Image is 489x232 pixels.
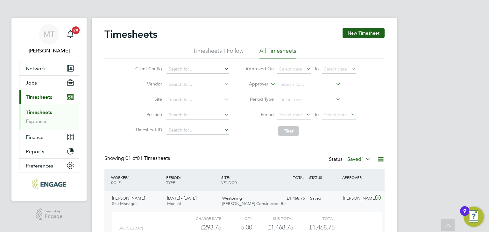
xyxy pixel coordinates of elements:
[110,172,165,188] div: WORKER
[45,214,62,219] span: Engage
[222,195,242,201] span: Westoning
[112,201,137,206] span: Site Manager
[463,211,466,219] div: 9
[329,155,372,164] div: Status
[26,148,44,154] span: Reports
[245,66,274,72] label: Approved On
[11,18,87,201] nav: Main navigation
[229,175,230,180] span: /
[19,76,79,90] button: Jobs
[167,80,229,89] input: Search for...
[167,126,229,135] input: Search for...
[222,201,290,206] span: [PERSON_NAME] Construction Re…
[43,30,55,38] span: MT
[26,80,37,86] span: Jobs
[193,47,244,58] li: Timesheets I Follow
[220,172,275,188] div: SITE
[279,66,302,72] span: Select date
[293,215,334,222] div: Total
[19,104,79,130] div: Timesheets
[167,95,229,104] input: Search for...
[343,28,385,38] button: New Timesheet
[19,144,79,158] button: Reports
[221,215,252,222] div: QTY
[259,47,296,58] li: All Timesheets
[165,172,220,188] div: PERIOD
[278,95,341,104] input: Select one
[26,134,44,140] span: Finance
[293,175,304,180] span: TOTAL
[127,175,129,180] span: /
[166,180,175,185] span: TYPE
[104,28,157,41] h2: Timesheets
[19,47,79,55] span: Martina Taylor
[26,65,46,72] span: Network
[167,201,181,206] span: Manual
[133,127,162,133] label: Timesheet ID
[341,193,374,204] div: [PERSON_NAME]
[278,80,341,89] input: Search for...
[252,215,293,222] div: Sub Total
[112,195,145,201] span: [PERSON_NAME]
[274,193,308,204] div: £1,468.75
[125,155,137,161] span: 01 of
[245,96,274,102] label: Period Type
[464,207,484,227] button: Open Resource Center, 9 new notifications
[324,112,347,118] span: Select date
[133,66,162,72] label: Client Config
[19,24,79,55] a: MT[PERSON_NAME]
[104,155,171,162] div: Showing
[167,65,229,74] input: Search for...
[19,130,79,144] button: Finance
[133,81,162,87] label: Vendor
[167,195,196,201] span: [DATE] - [DATE]
[72,26,80,34] span: 20
[308,193,341,204] div: Saved
[19,90,79,104] button: Timesheets
[167,111,229,119] input: Search for...
[26,94,52,100] span: Timesheets
[133,112,162,117] label: Position
[347,156,371,162] label: Saved
[221,180,237,185] span: VENDOR
[19,159,79,173] button: Preferences
[278,126,299,136] button: Filter
[118,226,143,230] span: Basic (£/day)
[111,180,121,185] span: ROLE
[180,175,181,180] span: /
[26,163,53,169] span: Preferences
[341,172,374,183] div: APPROVER
[19,179,79,189] a: Go to home page
[64,24,77,44] a: 20
[308,172,341,183] div: STATUS
[180,215,221,222] div: Charge rate
[361,156,364,162] span: 1
[45,208,62,214] span: Powered by
[133,96,162,102] label: Site
[240,81,268,87] label: Approver
[26,109,52,115] a: Timesheets
[309,223,335,231] span: £1,468.75
[32,179,66,189] img: acr-ltd-logo-retina.png
[245,112,274,117] label: Period
[312,110,321,119] span: To
[312,65,321,73] span: To
[36,208,63,221] a: Powered byEngage
[26,118,47,124] a: Expenses
[125,155,170,161] span: 01 Timesheets
[324,66,347,72] span: Select date
[19,61,79,75] button: Network
[279,112,302,118] span: Select date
